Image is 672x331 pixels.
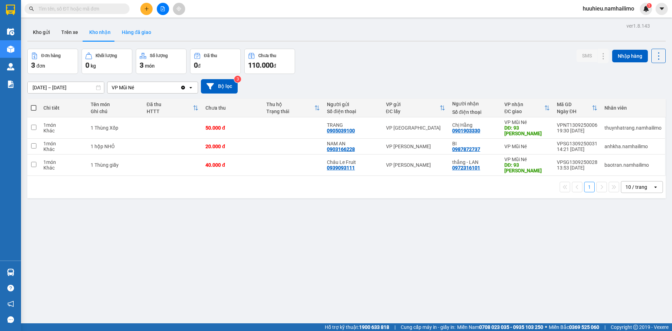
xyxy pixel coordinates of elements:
div: VP Mũi Né [504,157,550,162]
div: 0987872737 [452,146,480,152]
div: Ghi chú [91,109,139,114]
div: HTTT [147,109,193,114]
div: Khác [43,128,84,133]
span: copyright [633,325,638,330]
div: Số lượng [150,53,168,58]
span: đ [198,63,201,69]
div: VP Mũi Né [504,144,550,149]
button: Trên xe [56,24,84,41]
span: đ [273,63,276,69]
div: ĐC lấy [386,109,440,114]
button: file-add [157,3,169,15]
div: 1 món [43,159,84,165]
span: 0 [194,61,198,69]
div: thuynhatrang.namhailimo [604,125,661,131]
button: Hàng đã giao [116,24,157,41]
button: Đơn hàng3đơn [27,49,78,74]
div: ĐC giao [504,109,544,114]
div: 0905039100 [327,128,355,133]
div: 0939093111 [327,165,355,171]
span: search [29,6,34,11]
span: message [7,316,14,323]
div: 0903166228 [327,146,355,152]
input: Tìm tên, số ĐT hoặc mã đơn [38,5,121,13]
div: 0901903330 [452,128,480,133]
span: caret-down [659,6,665,12]
div: Đã thu [147,102,193,107]
span: Cung cấp máy in - giấy in: [401,323,455,331]
span: | [394,323,395,331]
span: 110.000 [248,61,273,69]
div: VP Mũi Né [504,119,550,125]
svg: Clear value [180,85,186,90]
sup: 3 [234,76,241,83]
div: VP gửi [386,102,440,107]
div: 14:21 [DATE] [557,146,597,152]
img: warehouse-icon [7,46,14,53]
div: 13:53 [DATE] [557,165,597,171]
span: Hỗ trợ kỹ thuật: [325,323,389,331]
button: SMS [576,49,597,62]
div: 50.000 đ [205,125,259,131]
span: 1 [648,3,650,8]
div: Số điện thoại [452,109,497,115]
img: solution-icon [7,81,14,88]
span: huuhieu.namhailimo [577,4,640,13]
div: BI [452,141,497,146]
button: Kho nhận [84,24,116,41]
strong: 0708 023 035 - 0935 103 250 [479,324,543,330]
div: Khối lượng [96,53,117,58]
div: VP Mũi Né [112,84,134,91]
div: 10 / trang [625,184,647,191]
div: Người gửi [327,102,379,107]
div: Nhân viên [604,105,661,111]
span: kg [91,63,96,69]
div: Tên món [91,102,139,107]
img: warehouse-icon [7,28,14,35]
div: 1 món [43,141,84,146]
div: DĐ: 93 NGUYỄN ĐÌNH CHIỂU [504,125,550,136]
div: 20.000 đ [205,144,259,149]
button: Bộ lọc [201,79,238,94]
div: baotran.namhailimo [604,162,661,168]
div: Chưa thu [258,53,276,58]
div: Châu Le Fruit [327,159,379,165]
input: Select a date range. [28,82,104,93]
span: ⚪️ [545,326,547,329]
img: logo-vxr [6,5,15,15]
span: 3 [31,61,35,69]
div: 40.000 đ [205,162,259,168]
div: ver 1.8.143 [626,22,650,30]
div: 1 món [43,122,84,128]
th: Toggle SortBy [501,99,553,117]
div: 1 Thùng giấy [91,162,139,168]
div: VP [GEOGRAPHIC_DATA] [386,125,445,131]
img: warehouse-icon [7,269,14,276]
th: Toggle SortBy [383,99,449,117]
div: Ngày ĐH [557,109,592,114]
div: VP nhận [504,102,544,107]
div: DĐ: 93 Nguyễn Đình Chiểu [504,162,550,173]
div: Mã GD [557,102,592,107]
div: Chưa thu [205,105,259,111]
span: món [145,63,155,69]
span: 0 [85,61,89,69]
div: Chi tiết [43,105,84,111]
div: Người nhận [452,101,497,106]
strong: 1900 633 818 [359,324,389,330]
th: Toggle SortBy [553,99,601,117]
button: Kho gửi [27,24,56,41]
div: 0972316101 [452,165,480,171]
div: 19:30 [DATE] [557,128,597,133]
div: Khác [43,165,84,171]
div: anhkha.namhailimo [604,144,661,149]
span: Miền Bắc [549,323,599,331]
div: Số điện thoại [327,109,379,114]
th: Toggle SortBy [143,99,202,117]
button: Chưa thu110.000đ [244,49,295,74]
div: Khác [43,146,84,152]
button: aim [173,3,185,15]
span: aim [176,6,181,11]
div: 1 hộp NHỎ [91,144,139,149]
